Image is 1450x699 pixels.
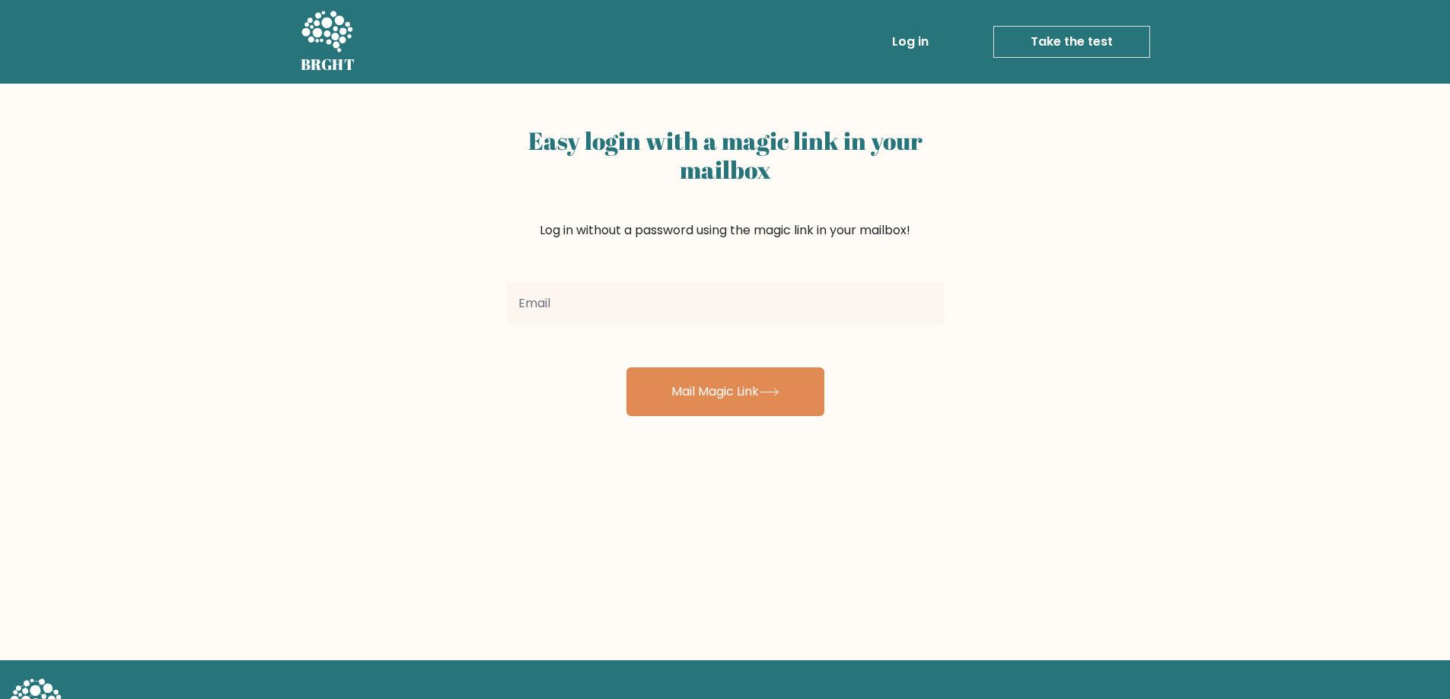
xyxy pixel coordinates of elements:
h5: BRGHT [301,56,355,74]
h2: Easy login with a magic link in your mailbox [506,126,945,185]
a: BRGHT [301,6,355,78]
div: Log in without a password using the magic link in your mailbox! [506,120,945,276]
a: Take the test [993,26,1150,58]
input: Email [506,282,945,325]
button: Mail Magic Link [626,367,824,416]
a: Log in [886,27,935,57]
